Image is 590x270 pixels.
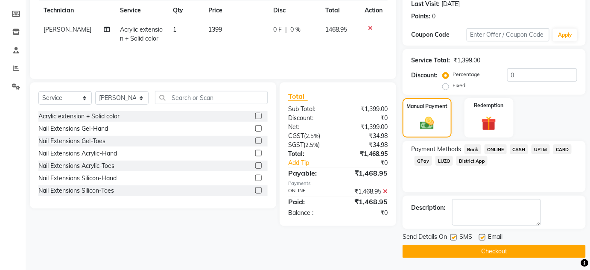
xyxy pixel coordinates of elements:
[38,186,114,195] div: Nail Extensions Silicon-Toes
[282,158,347,167] a: Add Tip
[553,29,577,41] button: Apply
[338,141,394,150] div: ₹34.98
[120,26,163,42] span: Acrylic extension + Solid color
[415,156,432,166] span: GPay
[432,12,435,21] div: 0
[282,105,338,114] div: Sub Total:
[406,103,447,110] label: Manual Payment
[411,30,467,39] div: Coupon Code
[532,144,550,154] span: UPI M
[282,150,338,158] div: Total:
[338,208,394,217] div: ₹0
[338,123,394,132] div: ₹1,399.00
[464,144,481,154] span: Bank
[403,232,447,243] span: Send Details On
[38,161,114,170] div: Nail Extensions Acrylic-Toes
[288,132,304,140] span: CGST
[282,132,338,141] div: ( )
[411,145,461,154] span: Payment Methods
[488,232,502,243] span: Email
[474,102,504,109] label: Redemption
[453,82,465,89] label: Fixed
[208,26,222,33] span: 1399
[485,144,507,154] span: ONLINE
[38,137,105,146] div: Nail Extensions Gel-Toes
[282,114,338,123] div: Discount:
[510,144,529,154] span: CASH
[282,197,338,207] div: Paid:
[338,132,394,141] div: ₹34.98
[288,180,388,187] div: Payments
[115,1,168,20] th: Service
[38,124,108,133] div: Nail Extensions Gel-Hand
[338,197,394,207] div: ₹1,468.95
[282,187,338,196] div: ONLINE
[347,158,394,167] div: ₹0
[291,25,301,34] span: 0 %
[338,168,394,178] div: ₹1,468.95
[467,28,550,41] input: Enter Offer / Coupon Code
[203,1,269,20] th: Price
[453,56,480,65] div: ₹1,399.00
[435,156,453,166] span: LUZO
[282,208,338,217] div: Balance :
[286,25,287,34] span: |
[403,245,586,258] button: Checkout
[282,141,338,150] div: ( )
[306,132,318,139] span: 2.5%
[338,150,394,158] div: ₹1,468.95
[173,26,176,33] span: 1
[411,12,430,21] div: Points:
[453,70,480,78] label: Percentage
[411,203,445,212] div: Description:
[269,1,321,20] th: Disc
[338,105,394,114] div: ₹1,399.00
[38,1,115,20] th: Technician
[411,56,450,65] div: Service Total:
[274,25,282,34] span: 0 F
[320,1,359,20] th: Total
[553,144,572,154] span: CARD
[44,26,91,33] span: [PERSON_NAME]
[338,187,394,196] div: ₹1,468.95
[456,156,488,166] span: District App
[288,92,308,101] span: Total
[38,112,120,121] div: Acrylic extension + Solid color
[168,1,203,20] th: Qty
[359,1,388,20] th: Action
[416,115,438,132] img: _cash.svg
[155,91,268,104] input: Search or Scan
[305,141,318,148] span: 2.5%
[282,168,338,178] div: Payable:
[338,114,394,123] div: ₹0
[288,141,304,149] span: SGST
[411,71,438,80] div: Discount:
[282,123,338,132] div: Net:
[38,174,117,183] div: Nail Extensions Silicon-Hand
[459,232,472,243] span: SMS
[38,149,117,158] div: Nail Extensions Acrylic-Hand
[477,114,501,133] img: _gift.svg
[325,26,347,33] span: 1468.95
